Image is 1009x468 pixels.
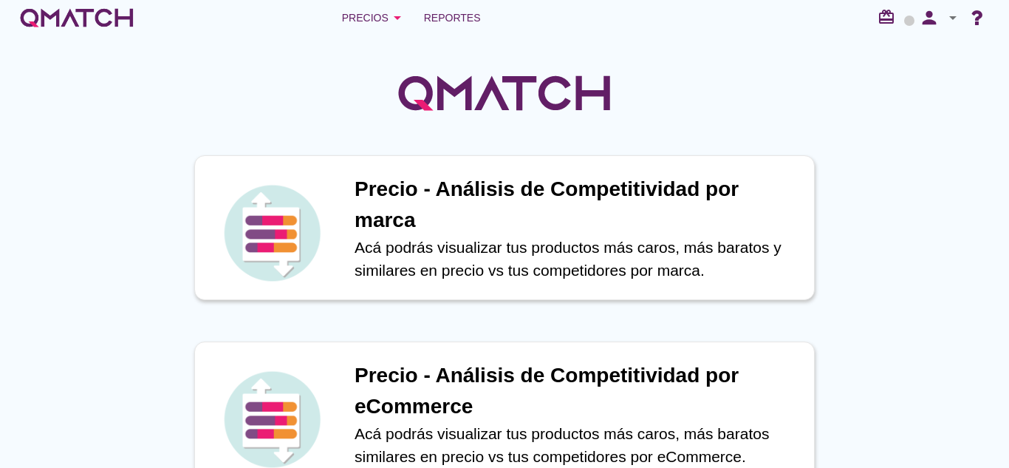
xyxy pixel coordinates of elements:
a: white-qmatch-logo [18,3,136,33]
h1: Precio - Análisis de Competitividad por eCommerce [355,360,799,422]
a: iconPrecio - Análisis de Competitividad por marcaAcá podrás visualizar tus productos más caros, m... [174,155,835,300]
h1: Precio - Análisis de Competitividad por marca [355,174,799,236]
i: arrow_drop_down [944,9,962,27]
i: arrow_drop_down [389,9,406,27]
i: redeem [878,8,901,26]
p: Acá podrás visualizar tus productos más caros, más baratos y similares en precio vs tus competido... [355,236,799,282]
img: QMatchLogo [394,56,615,130]
span: Reportes [424,9,481,27]
div: Precios [342,9,406,27]
a: Reportes [418,3,487,33]
button: Precios [330,3,418,33]
i: person [914,7,944,28]
img: icon [220,181,324,285]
